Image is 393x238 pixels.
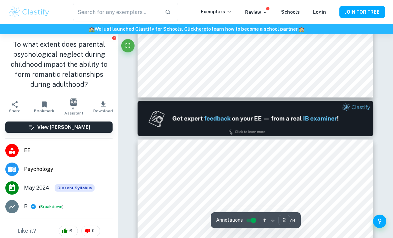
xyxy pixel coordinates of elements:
span: 🏫 [89,26,95,32]
button: JOIN FOR FREE [339,6,385,18]
span: Current Syllabus [55,184,95,192]
span: Psychology [24,165,113,173]
button: Report issue [112,35,117,40]
span: May 2024 [24,184,49,192]
span: Bookmark [34,108,54,113]
img: AI Assistant [70,98,77,106]
span: EE [24,147,113,155]
div: This exemplar is based on the current syllabus. Feel free to refer to it for inspiration/ideas wh... [55,184,95,192]
div: 6 [59,226,78,236]
button: Download [89,97,118,116]
img: Ad [138,101,373,136]
h1: To what extent does parental psychological neglect during childhood impact the ability to form ro... [5,39,113,89]
button: Bookmark [30,97,59,116]
span: / 14 [290,217,295,223]
input: Search for any exemplars... [73,3,160,21]
span: 🏫 [299,26,304,32]
h6: View [PERSON_NAME] [37,124,90,131]
a: Schools [281,9,300,15]
img: Clastify logo [8,5,50,19]
span: ( ) [39,204,64,210]
span: Annotations [216,217,243,224]
span: Download [93,108,113,113]
button: View [PERSON_NAME] [5,122,113,133]
p: Review [245,9,268,16]
span: 0 [88,228,98,234]
h6: We just launched Clastify for Schools. Click to learn how to become a school partner. [1,25,392,33]
p: B [24,203,28,211]
button: Help and Feedback [373,215,386,228]
h6: Like it? [18,227,36,235]
button: Breakdown [40,204,62,210]
a: here [196,26,206,32]
button: Fullscreen [121,39,135,52]
span: AI Assistant [63,106,85,115]
p: Exemplars [201,8,232,15]
div: 0 [81,226,100,236]
span: 6 [66,228,76,234]
span: Share [9,108,20,113]
button: AI Assistant [59,97,89,116]
a: Login [313,9,326,15]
